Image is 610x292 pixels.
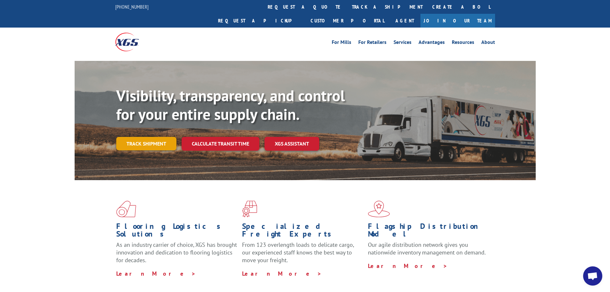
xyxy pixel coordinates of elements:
[452,40,474,47] a: Resources
[242,270,322,277] a: Learn More >
[332,40,351,47] a: For Mills
[242,241,363,270] p: From 123 overlength loads to delicate cargo, our experienced staff knows the best way to move you...
[242,222,363,241] h1: Specialized Freight Experts
[368,241,486,256] span: Our agile distribution network gives you nationwide inventory management on demand.
[242,201,257,217] img: xgs-icon-focused-on-flooring-red
[389,14,420,28] a: Agent
[583,266,602,286] div: Open chat
[116,201,136,217] img: xgs-icon-total-supply-chain-intelligence-red
[368,201,390,217] img: xgs-icon-flagship-distribution-model-red
[368,262,448,270] a: Learn More >
[420,14,495,28] a: Join Our Team
[394,40,411,47] a: Services
[368,222,489,241] h1: Flagship Distribution Model
[116,222,237,241] h1: Flooring Logistics Solutions
[116,86,345,124] b: Visibility, transparency, and control for your entire supply chain.
[116,137,176,150] a: Track shipment
[481,40,495,47] a: About
[419,40,445,47] a: Advantages
[213,14,306,28] a: Request a pickup
[306,14,389,28] a: Customer Portal
[116,241,237,264] span: As an industry carrier of choice, XGS has brought innovation and dedication to flooring logistics...
[358,40,386,47] a: For Retailers
[264,137,319,151] a: XGS ASSISTANT
[182,137,259,151] a: Calculate transit time
[116,270,196,277] a: Learn More >
[115,4,149,10] a: [PHONE_NUMBER]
